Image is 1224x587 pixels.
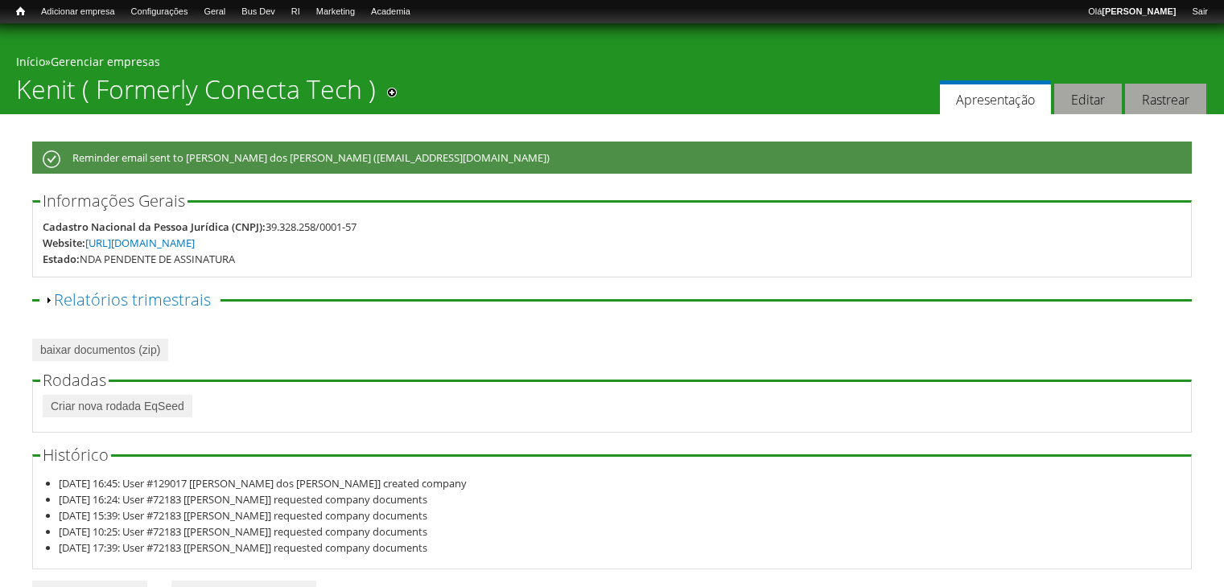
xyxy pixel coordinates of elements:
[1054,84,1122,115] a: Editar
[32,339,168,361] a: baixar documentos (zip)
[51,54,160,69] a: Gerenciar empresas
[43,190,185,211] span: Informações Gerais
[59,523,1182,540] li: [DATE] 10:25: User #72183 [[PERSON_NAME]] requested company documents
[59,540,1182,556] li: [DATE] 17:39: User #72183 [[PERSON_NAME]] requested company documents
[363,4,418,20] a: Academia
[1102,6,1176,16] strong: [PERSON_NAME]
[123,4,196,20] a: Configurações
[33,4,123,20] a: Adicionar empresa
[233,4,283,20] a: Bus Dev
[54,289,211,310] a: Relatórios trimestrais
[16,54,1208,74] div: »
[43,235,85,251] div: Website:
[59,491,1182,507] li: [DATE] 16:24: User #72183 [[PERSON_NAME]] requested company documents
[43,444,109,466] span: Histórico
[308,4,363,20] a: Marketing
[283,4,308,20] a: RI
[1080,4,1184,20] a: Olá[PERSON_NAME]
[85,236,195,250] a: [URL][DOMAIN_NAME]
[59,507,1182,523] li: [DATE] 15:39: User #72183 [[PERSON_NAME]] requested company documents
[1184,4,1216,20] a: Sair
[940,80,1051,115] a: Apresentação
[43,251,80,267] div: Estado:
[43,395,192,417] a: Criar nova rodada EqSeed
[1125,84,1206,115] a: Rastrear
[196,4,233,20] a: Geral
[8,4,33,19] a: Início
[43,219,266,235] div: Cadastro Nacional da Pessoa Jurídica (CNPJ):
[43,369,106,391] span: Rodadas
[266,219,356,235] div: 39.328.258/0001-57
[59,475,1182,491] li: [DATE] 16:45: User #129017 [[PERSON_NAME] dos [PERSON_NAME]] created company
[16,74,376,114] h1: Kenit ( Formerly Conecta Tech )
[16,6,25,17] span: Início
[32,142,1192,174] div: Reminder email sent to [PERSON_NAME] dos [PERSON_NAME] ([EMAIL_ADDRESS][DOMAIN_NAME])
[80,251,235,267] div: NDA PENDENTE DE ASSINATURA
[16,54,45,69] a: Início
